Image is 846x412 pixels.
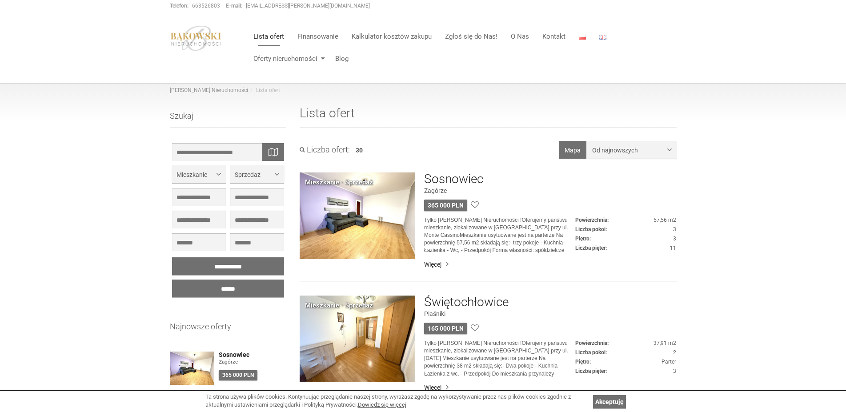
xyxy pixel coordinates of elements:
[438,28,504,45] a: Zgłoś się do Nas!
[424,340,575,378] p: Tylko [PERSON_NAME] Nieruchomości !Oferujemy państwu mieszkanie, zlokalizowane w [GEOGRAPHIC_DATA...
[305,301,373,310] div: Mieszkanie · Sprzedaż
[358,401,406,408] a: Dowiedz się więcej
[599,35,606,40] img: English
[424,216,575,255] p: Tylko [PERSON_NAME] Nieruchomości !Oferujemy państwu mieszkanie, zlokalizowane w [GEOGRAPHIC_DATA...
[575,244,607,252] dt: Liczba pięter:
[170,87,248,93] a: [PERSON_NAME] Nieruchomości
[300,172,415,259] img: Mieszkanie Sprzedaż Sosnowiec Zagórze Bohaterów Monte Cassino
[291,28,345,45] a: Finansowanie
[170,112,287,128] h3: Szukaj
[424,296,509,309] a: Świętochłowice
[226,3,242,9] strong: E-mail:
[356,147,363,154] span: 30
[219,358,287,366] figure: Zagórze
[246,3,370,9] a: [EMAIL_ADDRESS][PERSON_NAME][DOMAIN_NAME]
[172,165,226,183] button: Mieszkanie
[345,28,438,45] a: Kalkulator kosztów zakupu
[575,349,607,356] dt: Liczba pokoi:
[329,50,349,68] a: Blog
[424,323,467,334] div: 165 000 PLN
[424,383,676,392] a: Więcej
[219,352,287,358] a: Sosnowiec
[235,170,273,179] span: Sprzedaż
[575,340,676,347] dd: 37,91 m2
[230,165,284,183] button: Sprzedaż
[575,226,676,233] dd: 3
[205,393,589,409] div: Ta strona używa plików cookies. Kontynuując przeglądanie naszej strony, wyrażasz zgodę na wykorzy...
[300,145,350,154] h3: Liczba ofert:
[575,216,676,224] dd: 57,56 m2
[559,141,586,159] button: Mapa
[504,28,536,45] a: O Nas
[575,349,676,356] dd: 2
[248,87,280,94] li: Lista ofert
[424,200,467,211] div: 365 000 PLN
[219,370,257,380] div: 365 000 PLN
[176,170,215,179] span: Mieszkanie
[575,358,591,366] dt: Piętro:
[575,244,676,252] dd: 11
[579,35,586,40] img: Polski
[575,368,607,375] dt: Liczba pięter:
[592,146,666,155] span: Od najnowszych
[424,309,676,318] figure: Piaśniki
[575,358,676,366] dd: Parter
[575,340,609,347] dt: Powierzchnia:
[300,296,415,382] img: Mieszkanie Sprzedaż Świętochłowice Piaśniki 1 Maja
[575,226,607,233] dt: Liczba pokoi:
[424,260,676,269] a: Więcej
[170,3,188,9] strong: Telefon:
[575,368,676,375] dd: 3
[247,50,329,68] a: Oferty nieruchomości
[536,28,572,45] a: Kontakt
[424,172,483,186] a: Sosnowiec
[588,141,677,159] button: Od najnowszych
[300,107,677,128] h1: Lista ofert
[262,143,284,161] div: Wyszukaj na mapie
[575,216,609,224] dt: Powierzchnia:
[424,186,676,195] figure: Zagórze
[575,235,591,243] dt: Piętro:
[170,322,287,338] h3: Najnowsze oferty
[305,178,373,187] div: Mieszkanie · Sprzedaż
[192,3,220,9] a: 663526803
[575,235,676,243] dd: 3
[170,25,222,51] img: logo
[593,395,626,408] a: Akceptuję
[247,28,291,45] a: Lista ofert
